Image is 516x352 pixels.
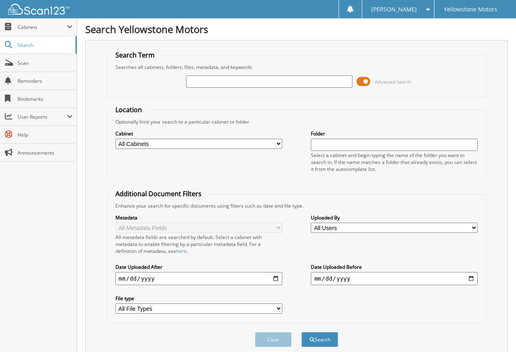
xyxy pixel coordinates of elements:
[375,79,411,85] span: Advanced Search
[18,42,71,49] span: Search
[311,130,478,137] label: Folder
[111,118,482,125] div: Optionally limit your search to a particular cabinet or folder
[85,22,508,36] h1: Search Yellowstone Motors
[255,332,292,347] button: Clear
[18,60,73,66] span: Scan
[111,64,482,71] div: Searches all cabinets, folders, files, metadata, and keywords
[115,214,282,221] label: Metadata
[311,272,478,285] input: end
[18,95,73,102] span: Bookmarks
[115,130,282,137] label: Cabinet
[111,51,159,60] legend: Search Term
[371,7,417,12] span: [PERSON_NAME]
[311,214,478,221] label: Uploaded By
[115,263,282,270] label: Date Uploaded After
[18,113,67,120] span: User Reports
[115,234,282,255] div: All metadata fields are searched by default. Select a cabinet with metadata to enable filtering b...
[115,295,282,302] label: File type
[111,202,482,209] div: Enhance your search for specific documents using filters such as date and file type.
[111,189,206,198] legend: Additional Document Filters
[311,152,478,173] div: Select a cabinet and begin typing the name of the folder you want to search in. If the name match...
[8,4,69,15] img: scan123-logo-white.svg
[18,24,67,31] span: Cabinets
[111,105,146,114] legend: Location
[18,131,73,138] span: Help
[301,332,338,347] button: Search
[18,149,73,156] span: Announcements
[444,7,497,12] span: Yellowstone Motors
[176,248,187,255] a: here
[115,272,282,285] input: start
[18,77,73,84] span: Reminders
[311,263,478,270] label: Date Uploaded Before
